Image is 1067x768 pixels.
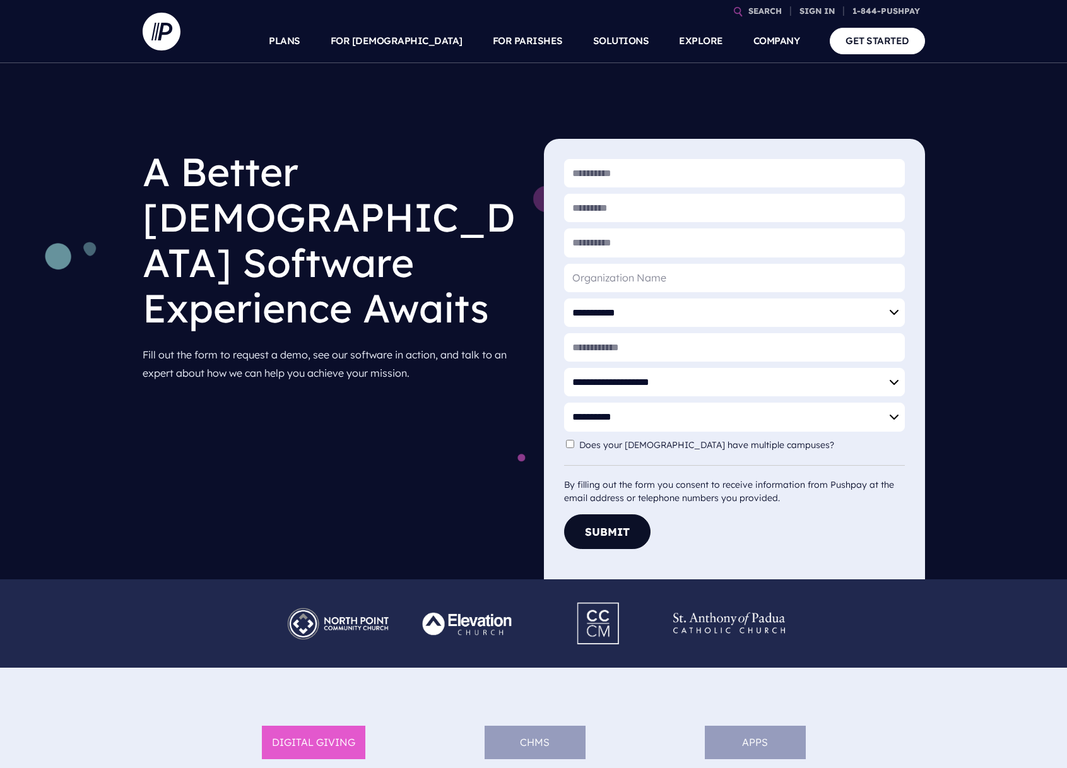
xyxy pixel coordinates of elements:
[485,726,586,759] li: ChMS
[143,139,524,341] h1: A Better [DEMOGRAPHIC_DATA] Software Experience Awaits
[403,600,534,613] picture: Pushpay_Logo__Elevation
[269,19,300,63] a: PLANS
[331,19,463,63] a: FOR [DEMOGRAPHIC_DATA]
[564,264,905,292] input: Organization Name
[553,594,644,607] picture: Pushpay_Logo__CCM
[262,726,365,759] li: DIGITAL GIVING
[143,341,524,387] p: Fill out the form to request a demo, see our software in action, and talk to an expert about how ...
[679,19,723,63] a: EXPLORE
[753,19,800,63] a: COMPANY
[664,600,794,613] picture: Pushpay_Logo__StAnthony
[705,726,806,759] li: APPS
[564,514,651,549] button: Submit
[593,19,649,63] a: SOLUTIONS
[493,19,563,63] a: FOR PARISHES
[830,28,925,54] a: GET STARTED
[564,465,905,505] div: By filling out the form you consent to receive information from Pushpay at the email address or t...
[273,600,403,613] picture: Pushpay_Logo__NorthPoint
[579,440,840,451] label: Does your [DEMOGRAPHIC_DATA] have multiple campuses?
